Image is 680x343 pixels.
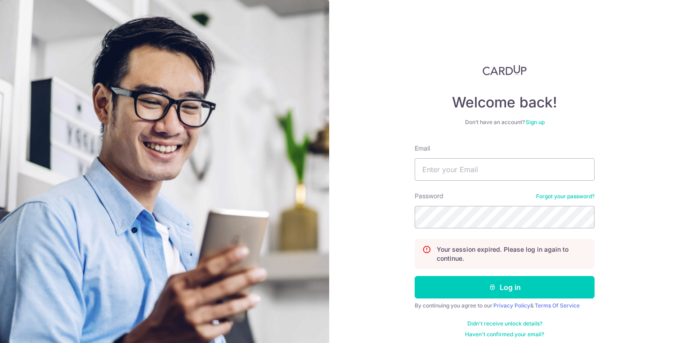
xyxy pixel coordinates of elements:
[535,302,580,309] a: Terms Of Service
[415,158,595,181] input: Enter your Email
[415,192,443,200] label: Password
[415,302,595,309] div: By continuing you agree to our &
[437,245,587,263] p: Your session expired. Please log in again to continue.
[493,302,530,309] a: Privacy Policy
[415,276,595,298] button: Log in
[526,119,545,125] a: Sign up
[415,144,430,153] label: Email
[483,65,527,76] img: CardUp Logo
[415,119,595,126] div: Don’t have an account?
[536,193,595,200] a: Forgot your password?
[415,94,595,111] h4: Welcome back!
[465,331,544,338] a: Haven't confirmed your email?
[467,320,542,327] a: Didn't receive unlock details?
